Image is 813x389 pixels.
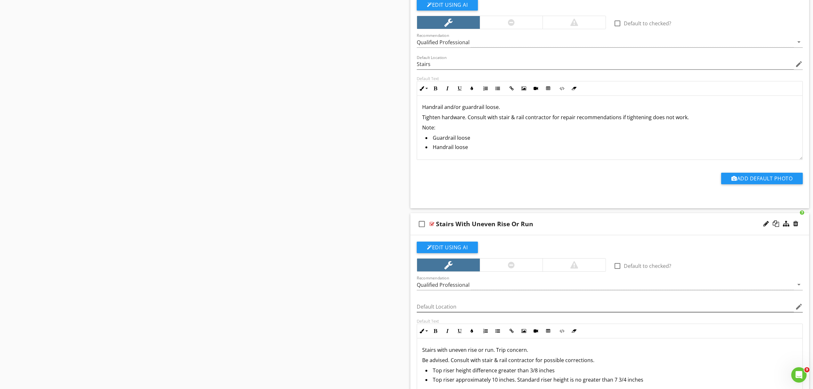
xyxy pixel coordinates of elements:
div: Default Text [417,76,803,81]
p: Handrail and/or guardrail loose. [422,103,797,111]
input: Default Location [417,302,794,312]
div: Qualified Professional [417,39,470,45]
button: Clear Formatting [568,82,580,95]
button: Italic (Ctrl+I) [441,82,454,95]
button: Insert Table [542,325,554,337]
button: Underline (Ctrl+U) [454,325,466,337]
button: Clear Formatting [568,325,580,337]
p: Stairs with uneven rise or run. Trip concern. [422,346,797,354]
button: Insert Link (Ctrl+K) [505,325,518,337]
i: edit [795,303,803,310]
iframe: Intercom live chat [791,367,807,383]
button: Inline Style [417,82,429,95]
i: arrow_drop_down [795,38,803,46]
button: Unordered List [492,325,504,337]
i: edit [795,60,803,68]
div: Stairs With Uneven Rise Or Run [436,220,533,228]
button: Code View [556,82,568,95]
label: Default to checked? [624,20,671,27]
p: Note: [422,124,797,131]
button: Underline (Ctrl+U) [454,82,466,95]
div: Default Text [417,319,803,324]
span: 9 [804,367,809,372]
input: Default Location [417,59,794,70]
i: check_box_outline_blank [417,216,427,232]
button: Insert Image (Ctrl+P) [518,325,530,337]
button: Colors [466,325,478,337]
button: Insert Table [542,82,554,95]
button: Bold (Ctrl+B) [429,325,441,337]
button: Insert Link (Ctrl+K) [505,82,518,95]
button: Insert Video [530,82,542,95]
button: Edit Using AI [417,242,478,253]
li: Handrail loose [425,143,797,153]
i: arrow_drop_down [795,281,803,288]
button: Unordered List [492,82,504,95]
button: Insert Video [530,325,542,337]
p: Tighten hardware. Consult with stair & rail contractor for repair recommendations if tightening d... [422,113,797,121]
button: Code View [556,325,568,337]
button: Ordered List [479,325,492,337]
label: Default to checked? [624,263,671,269]
p: Be advised. Consult with stair & rail contractor for possible corrections. [422,356,797,364]
li: Top riser approximately 10 inches. Standard riser height is no greater than 7 3/4 inches [425,376,797,385]
li: Guardrail loose [425,134,797,143]
button: Inline Style [417,325,429,337]
button: Bold (Ctrl+B) [429,82,441,95]
button: Add Default Photo [721,173,803,184]
li: Top riser height difference greater than 3/8 inches [425,367,797,376]
div: Qualified Professional [417,282,470,288]
button: Italic (Ctrl+I) [441,325,454,337]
